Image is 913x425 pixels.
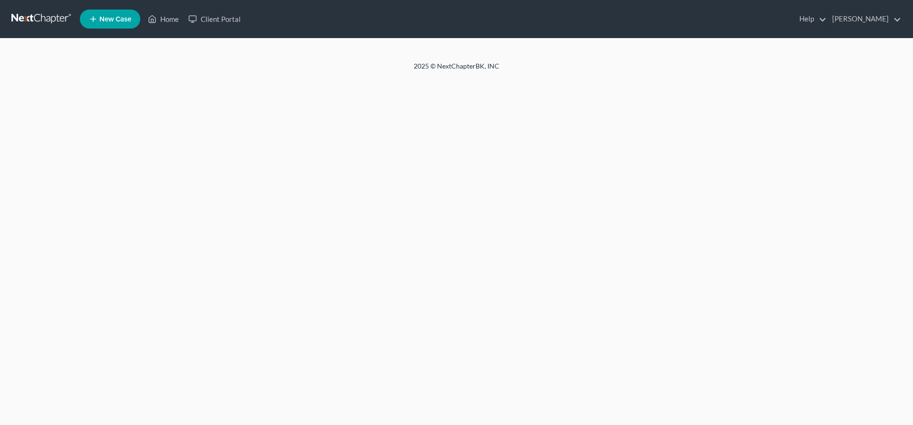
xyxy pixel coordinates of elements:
[80,10,140,29] new-legal-case-button: New Case
[795,10,826,28] a: Help
[827,10,901,28] a: [PERSON_NAME]
[185,61,728,79] div: 2025 © NextChapterBK, INC
[184,10,245,28] a: Client Portal
[143,10,184,28] a: Home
